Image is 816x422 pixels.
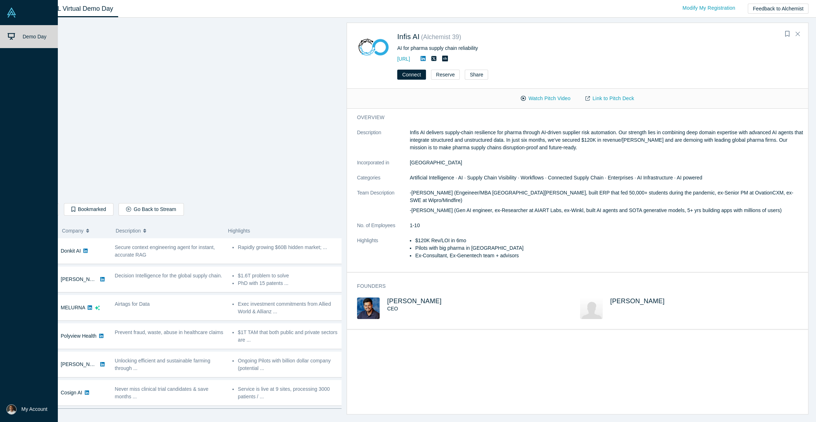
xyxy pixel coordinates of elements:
button: Go Back to Stream [119,203,184,216]
span: Description [116,223,141,238]
img: Infis AI's Logo [357,31,390,64]
button: Watch Pitch Video [513,92,578,105]
li: Service is live at 9 sites, processing 3000 patients / ... [238,385,342,400]
li: $1.6T problem to solve [238,272,342,280]
img: Donavan Kealoha's Account [6,404,17,414]
a: [PERSON_NAME] [61,361,102,367]
dt: No. of Employees [357,222,410,237]
span: CEO [387,306,398,311]
li: Ongoing Pilots with billion dollar company (potential ... [238,357,342,372]
a: Polyview Health [61,333,97,339]
a: [PERSON_NAME] [387,297,442,305]
p: -[PERSON_NAME] (Engeineer/MBA [GEOGRAPHIC_DATA][PERSON_NAME], built ERP that fed 50,000+ students... [410,189,803,204]
span: Unlocking efficient and sustainable farming through ... [115,358,210,371]
div: AI for pharma supply chain reliability [397,44,637,52]
a: [URL] [397,56,410,62]
a: MELURNA [61,305,85,310]
span: AI for pharma supply chain reliability [115,414,196,420]
img: Alchemist Vault Logo [6,8,17,18]
button: Bookmark [782,29,792,39]
li: Rapidly growing $60B hidden market; ... [238,244,342,251]
img: Prayas Tiwari's Profile Image [357,297,380,319]
li: PhD with 15 patents ... [238,280,342,287]
li: Exec investment commitments from Allied World & Allianz ... [238,300,342,315]
a: Donkit AI [61,248,81,254]
span: Secure context engineering agent for instant, accurate RAG [115,244,215,258]
h3: overview [357,114,793,121]
button: My Account [6,404,47,414]
span: Company [62,223,84,238]
li: Pilots with big pharma in [GEOGRAPHIC_DATA] [415,244,803,252]
dt: Highlights [357,237,410,267]
span: Decision Intelligence for the global supply chain. [115,273,222,278]
img: Sudipta Swarnaker's Profile Image [580,297,603,319]
button: Company [62,223,108,238]
span: [PERSON_NAME] [610,297,665,305]
a: Class XL Virtual Demo Day [30,0,118,17]
h3: Founders [357,282,793,290]
dt: Categories [357,174,410,189]
span: Never miss clinical trial candidates & save months ... [115,386,209,399]
button: Reserve [431,70,460,80]
span: Demo Day [23,34,46,39]
span: Highlights [228,228,250,234]
a: Infis AI [397,33,419,41]
iframe: Infis AI [31,23,341,198]
svg: dsa ai sparkles [95,305,100,310]
span: Airtags for Data [115,301,150,307]
a: Cosign AI [61,390,82,395]
a: Modify My Registration [675,2,743,14]
dd: [GEOGRAPHIC_DATA] [410,159,803,167]
dd: 1-10 [410,222,803,229]
button: Close [792,28,803,40]
span: My Account [22,405,47,413]
dt: Description [357,129,410,159]
button: Bookmarked [64,203,113,216]
button: Description [116,223,221,238]
li: $1T TAM that both public and private sectors are ... [238,329,342,344]
button: Connect [397,70,426,80]
a: Link to Pitch Deck [578,92,641,105]
li: Ex-Consultant, Ex-Genentech team + advisors [415,252,803,259]
dt: Incorporated in [357,159,410,174]
a: [PERSON_NAME] [61,276,102,282]
dt: Team Description [357,189,410,222]
button: Share [465,70,488,80]
p: -[PERSON_NAME] (Gen AI engineer, ex-Researcher at AIART Labs, ex-Winkl, built AI agents and SOTA ... [410,207,803,214]
small: ( Alchemist 39 ) [421,33,461,41]
span: Artificial Intelligence · AI · Supply Chain Visibility · Workflows · Connected Supply Chain · Ent... [410,175,702,180]
p: Infis AI delivers supply-chain resilience for pharma through AI-driven supplier risk automation. ... [410,129,803,151]
span: Prevent fraud, waste, abuse in healthcare claims [115,329,223,335]
li: $120K Rev/LOI in 6mo [415,237,803,244]
li: $120K Rev/LOI in 6mo [238,414,342,421]
button: Feedback to Alchemist [748,4,808,14]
